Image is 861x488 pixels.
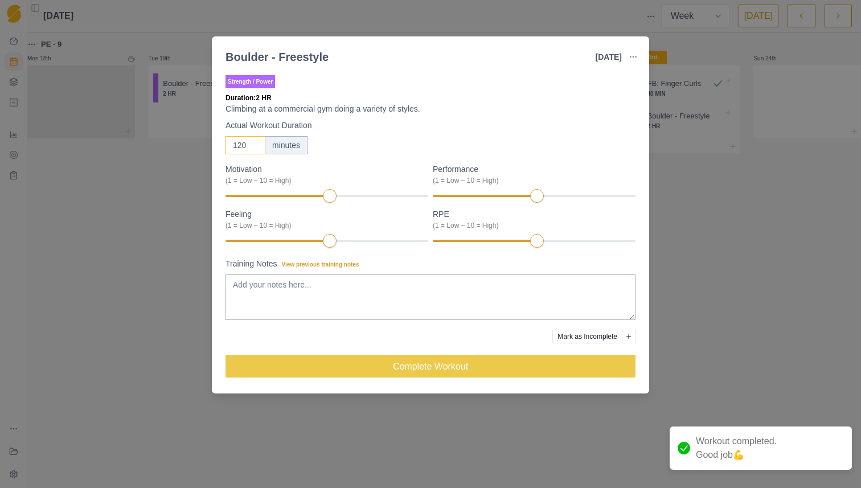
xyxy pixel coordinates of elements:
[225,208,421,231] label: Feeling
[596,51,622,63] p: [DATE]
[225,75,275,88] p: Strength / Power
[225,120,629,132] label: Actual Workout Duration
[225,93,635,103] p: Duration: 2 HR
[433,175,629,186] div: (1 = Low – 10 = High)
[622,330,635,343] button: Add reason
[225,220,421,231] div: (1 = Low – 10 = High)
[282,261,359,268] span: View previous training notes
[225,175,421,186] div: (1 = Low – 10 = High)
[225,103,635,115] p: Climbing at a commercial gym doing a variety of styles.
[433,208,629,231] label: RPE
[225,48,329,65] div: Boulder - Freestyle
[696,434,777,462] p: Workout completed. Good job 💪
[225,163,421,186] label: Motivation
[552,330,622,343] button: Mark as Incomplete
[225,355,635,378] button: Complete Workout
[433,220,629,231] div: (1 = Low – 10 = High)
[265,136,307,154] div: minutes
[225,258,629,270] label: Training Notes
[433,163,629,186] label: Performance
